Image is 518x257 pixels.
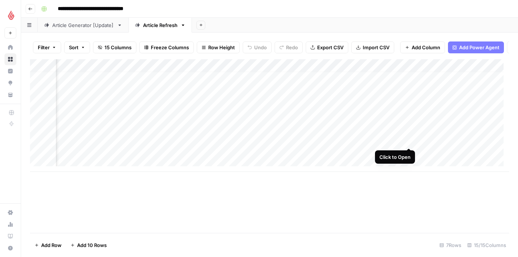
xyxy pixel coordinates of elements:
[38,44,50,51] span: Filter
[33,41,61,53] button: Filter
[64,41,90,53] button: Sort
[459,44,499,51] span: Add Power Agent
[4,41,16,53] a: Home
[351,41,394,53] button: Import CSV
[139,41,194,53] button: Freeze Columns
[52,21,114,29] div: Article Generator [Update]
[400,41,445,53] button: Add Column
[379,153,411,161] div: Click to Open
[38,18,129,33] a: Article Generator [Update]
[363,44,389,51] span: Import CSV
[77,241,107,249] span: Add 10 Rows
[317,44,343,51] span: Export CSV
[306,41,348,53] button: Export CSV
[93,41,136,53] button: 15 Columns
[151,44,189,51] span: Freeze Columns
[448,41,504,53] button: Add Power Agent
[197,41,240,53] button: Row Height
[4,207,16,218] a: Settings
[104,44,132,51] span: 15 Columns
[4,9,18,22] img: Lightspeed Logo
[4,242,16,254] button: Help + Support
[254,44,267,51] span: Undo
[286,44,298,51] span: Redo
[66,239,111,251] button: Add 10 Rows
[464,239,509,251] div: 15/15 Columns
[4,218,16,230] a: Usage
[69,44,79,51] span: Sort
[143,21,177,29] div: Article Refresh
[4,65,16,77] a: Insights
[4,89,16,101] a: Your Data
[275,41,303,53] button: Redo
[208,44,235,51] span: Row Height
[4,230,16,242] a: Learning Hub
[243,41,272,53] button: Undo
[4,6,16,24] button: Workspace: Lightspeed
[436,239,464,251] div: 7 Rows
[30,239,66,251] button: Add Row
[41,241,62,249] span: Add Row
[129,18,192,33] a: Article Refresh
[412,44,440,51] span: Add Column
[4,53,16,65] a: Browse
[4,77,16,89] a: Opportunities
